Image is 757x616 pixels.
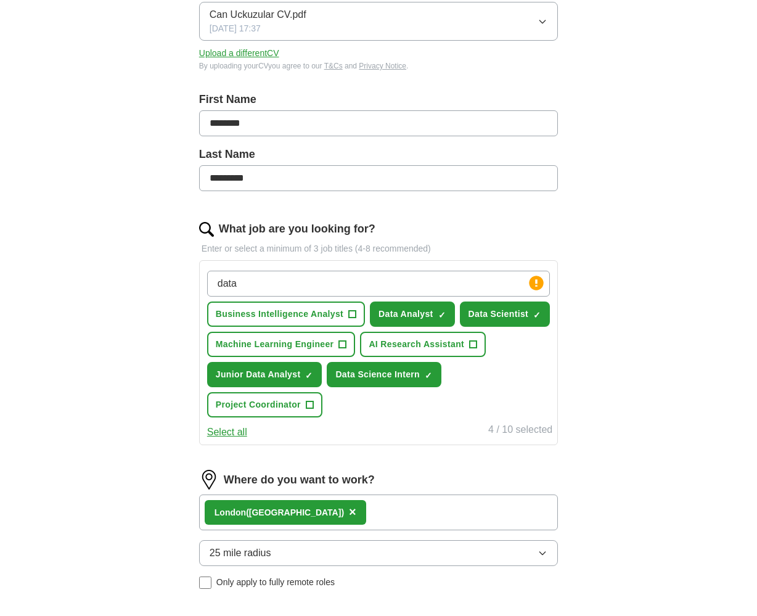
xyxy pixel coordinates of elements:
button: Data Scientist✓ [460,302,550,327]
button: Data Science Intern✓ [327,362,441,387]
span: Junior Data Analyst [216,368,301,381]
label: First Name [199,91,558,108]
span: ✓ [425,371,432,380]
button: Can Uckuzular CV.pdf[DATE] 17:37 [199,2,558,41]
span: ✓ [438,310,446,320]
span: 25 mile radius [210,546,271,561]
input: Type a job title and press enter [207,271,550,297]
span: Machine Learning Engineer [216,338,334,351]
span: Data Analyst [379,308,433,321]
span: AI Research Assistant [369,338,464,351]
img: search.png [199,222,214,237]
a: T&Cs [324,62,343,70]
span: Data Scientist [469,308,529,321]
span: ✓ [305,371,313,380]
button: Data Analyst✓ [370,302,455,327]
strong: Lond [215,507,235,517]
span: ✓ [533,310,541,320]
button: × [349,503,356,522]
span: [DATE] 17:37 [210,22,261,35]
button: Upload a differentCV [199,47,279,60]
div: 4 / 10 selected [488,422,552,440]
span: × [349,505,356,519]
button: Select all [207,425,247,440]
button: Project Coordinator [207,392,322,417]
label: Where do you want to work? [224,472,375,488]
button: Junior Data Analyst✓ [207,362,322,387]
button: AI Research Assistant [360,332,486,357]
label: What job are you looking for? [219,221,375,237]
div: By uploading your CV you agree to our and . [199,60,558,72]
span: Business Intelligence Analyst [216,308,343,321]
span: Data Science Intern [335,368,420,381]
button: Business Intelligence Analyst [207,302,365,327]
img: location.png [199,470,219,490]
span: Project Coordinator [216,398,301,411]
span: Only apply to fully remote roles [216,576,335,589]
a: Privacy Notice [359,62,406,70]
button: Machine Learning Engineer [207,332,356,357]
p: Enter or select a minimum of 3 job titles (4-8 recommended) [199,242,558,255]
input: Only apply to fully remote roles [199,577,211,589]
span: ([GEOGRAPHIC_DATA]) [246,507,344,517]
label: Last Name [199,146,558,163]
div: on [215,506,344,519]
span: Can Uckuzular CV.pdf [210,7,306,22]
button: 25 mile radius [199,540,558,566]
